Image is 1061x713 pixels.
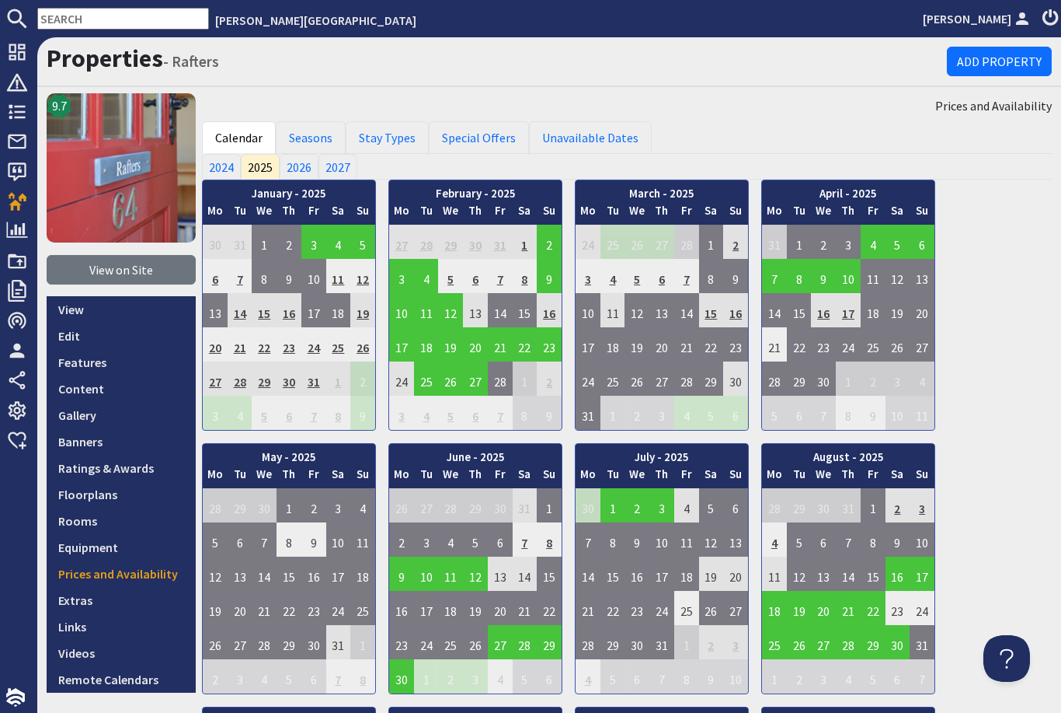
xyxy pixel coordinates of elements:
[861,293,885,327] td: 18
[47,534,196,561] a: Equipment
[600,293,625,327] td: 11
[389,202,414,225] th: Mo
[513,488,537,523] td: 31
[723,327,748,362] td: 23
[723,259,748,293] td: 9
[438,488,463,523] td: 28
[463,327,488,362] td: 20
[513,225,537,259] td: 1
[438,396,463,430] td: 5
[277,396,301,430] td: 6
[787,293,812,327] td: 15
[228,327,252,362] td: 21
[787,466,812,488] th: Tu
[600,488,625,523] td: 1
[649,225,674,259] td: 27
[414,225,439,259] td: 28
[910,293,934,327] td: 20
[326,327,351,362] td: 25
[910,466,934,488] th: Su
[350,202,375,225] th: Su
[649,488,674,523] td: 3
[723,362,748,396] td: 30
[277,225,301,259] td: 2
[537,488,562,523] td: 1
[203,259,228,293] td: 6
[389,466,414,488] th: Mo
[910,225,934,259] td: 6
[649,202,674,225] th: Th
[624,225,649,259] td: 26
[762,466,787,488] th: Mo
[438,362,463,396] td: 26
[576,259,600,293] td: 3
[488,293,513,327] td: 14
[923,9,1033,28] a: [PERSON_NAME]
[513,293,537,327] td: 15
[910,259,934,293] td: 13
[47,455,196,481] a: Ratings & Awards
[513,466,537,488] th: Sa
[252,259,277,293] td: 8
[947,47,1052,76] a: Add Property
[649,362,674,396] td: 27
[723,225,748,259] td: 2
[787,396,812,430] td: 6
[228,523,252,557] td: 6
[723,466,748,488] th: Su
[47,349,196,376] a: Features
[52,96,67,115] span: 9.7
[935,96,1052,115] a: Prices and Availability
[326,362,351,396] td: 1
[624,396,649,430] td: 2
[576,202,600,225] th: Mo
[47,402,196,428] a: Gallery
[674,488,699,523] td: 4
[762,259,787,293] td: 7
[252,396,277,430] td: 5
[463,225,488,259] td: 30
[861,327,885,362] td: 25
[47,255,196,285] a: View on Site
[576,180,748,203] th: March - 2025
[463,396,488,430] td: 6
[326,225,351,259] td: 4
[537,225,562,259] td: 2
[47,43,163,74] a: Properties
[836,259,861,293] td: 10
[301,202,326,225] th: Fr
[414,202,439,225] th: Tu
[163,52,219,71] small: - Rafters
[513,202,537,225] th: Sa
[346,121,429,154] a: Stay Types
[228,362,252,396] td: 28
[488,396,513,430] td: 7
[576,488,600,523] td: 30
[699,293,724,327] td: 15
[836,488,861,523] td: 31
[47,640,196,666] a: Videos
[787,327,812,362] td: 22
[537,362,562,396] td: 2
[389,327,414,362] td: 17
[389,180,562,203] th: February - 2025
[699,259,724,293] td: 8
[811,396,836,430] td: 7
[252,523,277,557] td: 7
[624,202,649,225] th: We
[537,327,562,362] td: 23
[624,259,649,293] td: 5
[488,202,513,225] th: Fr
[537,293,562,327] td: 16
[762,202,787,225] th: Mo
[203,444,375,467] th: May - 2025
[277,466,301,488] th: Th
[241,154,280,179] a: 2025
[228,202,252,225] th: Tu
[576,466,600,488] th: Mo
[47,93,196,243] img: Rafters's icon
[203,180,375,203] th: January - 2025
[438,327,463,362] td: 19
[699,202,724,225] th: Sa
[861,466,885,488] th: Fr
